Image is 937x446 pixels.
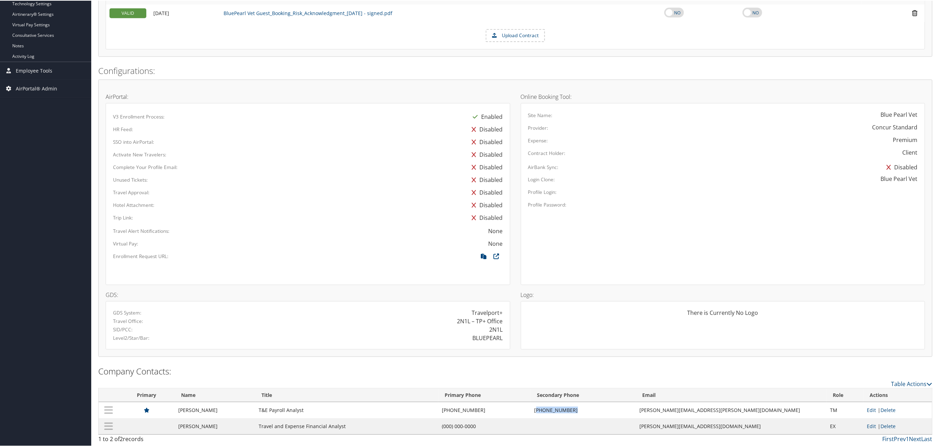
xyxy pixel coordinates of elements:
span: [DATE] [153,9,169,16]
label: Trip Link: [113,214,133,221]
div: Enabled [470,110,503,122]
label: Level2/Star/Bar: [113,334,149,341]
h4: Online Booking Tool: [521,93,925,99]
label: V3 Enrollment Process: [113,113,165,120]
a: Next [909,434,922,442]
div: Disabled [468,122,503,135]
a: First [883,434,894,442]
div: Travelport+ [472,308,503,316]
a: BluePearl Vet Guest_Booking_Risk_Acknowledgment_[DATE] - signed.pdf [224,9,392,16]
td: | [863,401,932,418]
div: Add/Edit Date [153,9,217,16]
label: Upload Contract [486,29,544,41]
label: Contract Holder: [528,149,566,156]
div: Premium [893,135,918,143]
label: Provider: [528,124,549,131]
label: Enrollment Request URL: [113,252,168,259]
div: 2N1L – TP+ Office [457,316,503,325]
th: Email [636,388,827,401]
label: Complete Your Profile Email: [113,163,178,170]
a: Edit [867,422,876,429]
div: Disabled [468,173,503,185]
label: Hotel Attachment: [113,201,154,208]
td: [PERSON_NAME] [175,401,255,418]
td: [PHONE_NUMBER] [531,401,636,418]
label: Login Clone: [528,175,555,182]
label: GDS System: [113,309,141,316]
div: Disabled [468,160,503,173]
div: Disabled [468,198,503,211]
label: Virtual Pay: [113,239,138,246]
div: Disabled [468,185,503,198]
div: Disabled [468,211,503,223]
div: Blue Pearl Vet [881,110,918,118]
div: Concur Standard [872,122,918,131]
td: [PHONE_NUMBER] [438,401,531,418]
div: Disabled [468,135,503,148]
div: None [489,239,503,247]
a: 1 [906,434,909,442]
i: Remove Contract [909,9,921,16]
h4: AirPortal: [106,93,510,99]
label: Travel Office: [113,317,143,324]
label: Site Name: [528,111,553,118]
label: HR Feed: [113,125,133,132]
label: AirBank Sync: [528,163,559,170]
div: VALID [109,8,146,18]
th: Title [255,388,439,401]
div: None [489,226,503,235]
td: (000) 000-0000 [438,418,531,434]
td: T&E Payroll Analyst [255,401,439,418]
label: SID/PCC: [113,325,133,332]
span: Employee Tools [16,61,52,79]
a: Prev [894,434,906,442]
div: BLUEPEARL [473,333,503,342]
th: Name [175,388,255,401]
th: Primary Phone [438,388,531,401]
div: Disabled [468,148,503,160]
td: [PERSON_NAME][EMAIL_ADDRESS][DOMAIN_NAME] [636,418,827,434]
div: 2N1L [490,325,503,333]
label: Profile Password: [528,201,567,208]
a: Delete [880,422,896,429]
th: Actions [863,388,932,401]
div: 1 to 2 of records [98,434,299,446]
h2: Configurations: [98,64,932,76]
th: Secondary Phone [531,388,636,401]
label: SSO into AirPortal: [113,138,154,145]
label: Expense: [528,136,548,143]
td: | [863,418,932,434]
div: Disabled [883,160,918,173]
label: Unused Tickets: [113,176,148,183]
td: Travel and Expense Financial Analyst [255,418,439,434]
span: AirPortal® Admin [16,79,57,97]
div: There is Currently No Logo [528,308,918,322]
span: 2 [120,434,123,442]
label: Activate New Travelers: [113,150,166,157]
h4: Logo: [521,291,925,297]
label: Travel Alert Notifications: [113,227,170,234]
th: Primary [119,388,175,401]
h2: Company Contacts: [98,365,932,377]
td: [PERSON_NAME][EMAIL_ADDRESS][PERSON_NAME][DOMAIN_NAME] [636,401,827,418]
label: Profile Login: [528,188,557,195]
td: TM [827,401,864,418]
h4: GDS: [106,291,510,297]
a: Last [922,434,932,442]
div: Client [903,148,918,156]
td: EX [827,418,864,434]
label: Travel Approval: [113,188,149,195]
a: Delete [880,406,896,413]
th: Role [827,388,864,401]
a: Table Actions [891,379,932,387]
div: Blue Pearl Vet [881,174,918,182]
a: Edit [867,406,876,413]
td: [PERSON_NAME] [175,418,255,434]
